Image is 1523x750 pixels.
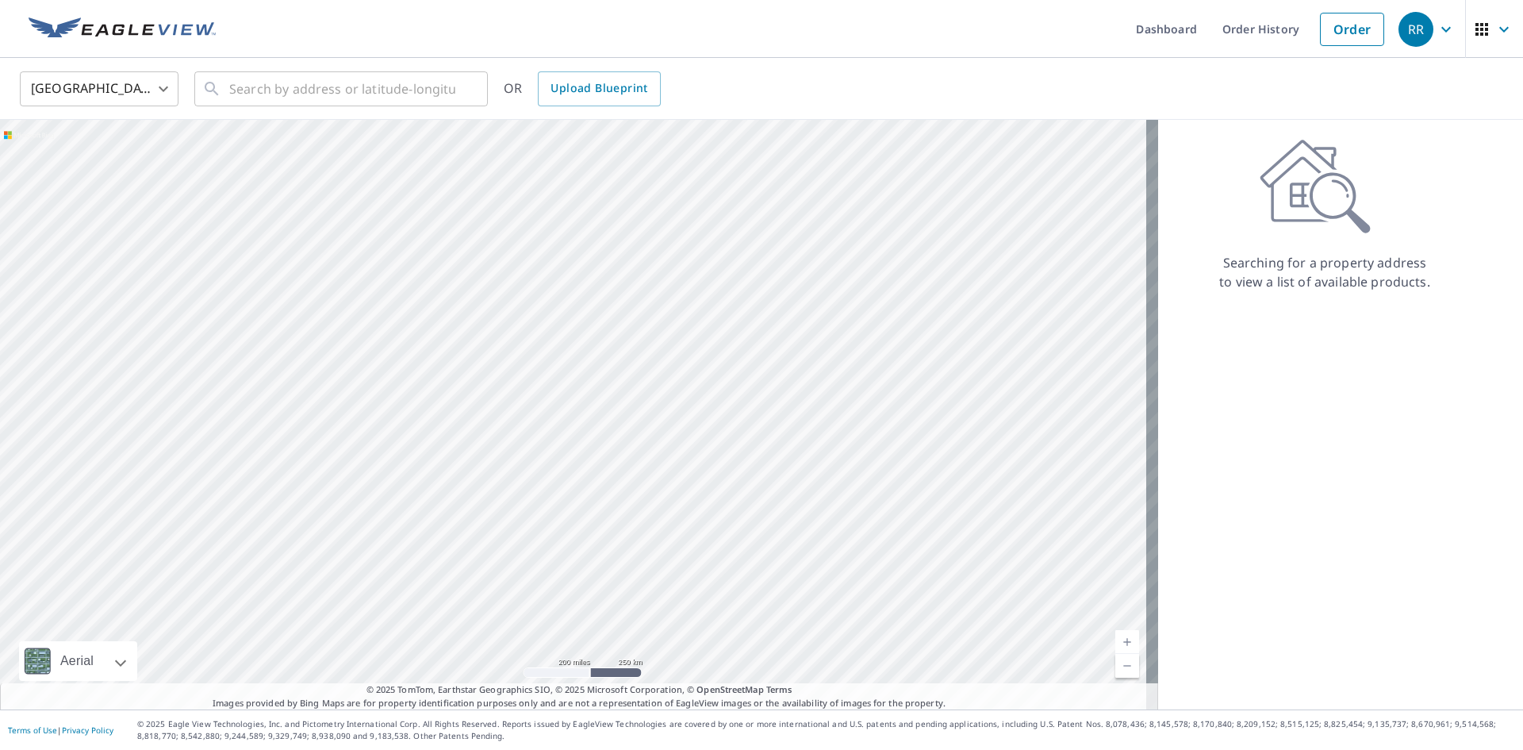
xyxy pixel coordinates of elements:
div: Aerial [56,641,98,681]
p: | [8,725,113,735]
a: Current Level 5, Zoom In [1115,630,1139,654]
input: Search by address or latitude-longitude [229,67,455,111]
a: Privacy Policy [62,725,113,736]
a: Upload Blueprint [538,71,660,106]
p: Searching for a property address to view a list of available products. [1218,253,1431,291]
div: RR [1398,12,1433,47]
div: OR [504,71,661,106]
p: © 2025 Eagle View Technologies, Inc. and Pictometry International Corp. All Rights Reserved. Repo... [137,718,1515,742]
div: Aerial [19,641,137,681]
a: Order [1320,13,1384,46]
img: EV Logo [29,17,216,41]
span: © 2025 TomTom, Earthstar Geographics SIO, © 2025 Microsoft Corporation, © [366,683,792,697]
div: [GEOGRAPHIC_DATA] [20,67,178,111]
a: OpenStreetMap [696,683,763,695]
span: Upload Blueprint [551,79,647,98]
a: Terms [766,683,792,695]
a: Terms of Use [8,725,57,736]
a: Current Level 5, Zoom Out [1115,654,1139,678]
